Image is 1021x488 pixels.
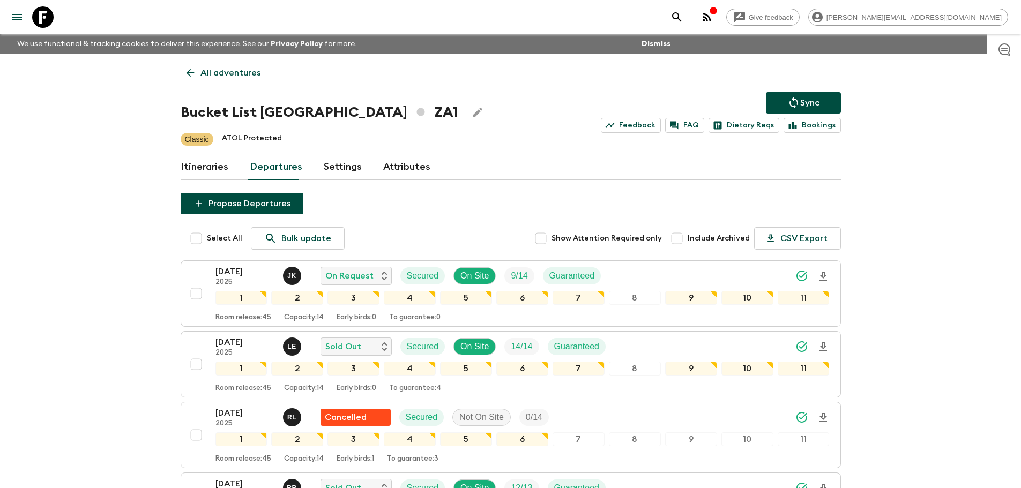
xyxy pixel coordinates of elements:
div: 7 [553,362,605,376]
p: R L [287,413,296,422]
span: Rabata Legend Mpatamali [283,411,303,420]
a: Itineraries [181,154,228,180]
p: 14 / 14 [511,340,532,353]
button: menu [6,6,28,28]
svg: Synced Successfully [795,340,808,353]
span: Show Attention Required only [552,233,662,244]
div: On Site [453,267,496,284]
p: On Request [325,269,374,282]
button: [DATE]2025Leslie EdgarSold OutSecuredOn SiteTrip FillGuaranteed1234567891011Room release:45Capaci... [181,331,841,397]
button: CSV Export [754,227,841,250]
button: Sync adventure departures to the booking engine [766,92,841,114]
div: 8 [609,291,661,305]
p: Early birds: 0 [337,384,376,393]
svg: Synced Successfully [795,411,808,424]
div: 11 [778,291,830,305]
p: ATOL Protected [222,133,282,146]
div: 5 [440,291,492,305]
div: 5 [440,362,492,376]
a: Privacy Policy [271,40,323,48]
button: LE [283,337,303,356]
p: Secured [407,269,439,282]
div: 11 [778,362,830,376]
p: Cancelled [325,411,367,424]
a: Feedback [601,118,661,133]
button: Dismiss [639,36,673,51]
div: 1 [215,432,267,446]
p: Early birds: 0 [337,313,376,322]
button: search adventures [666,6,688,28]
span: [PERSON_NAME][EMAIL_ADDRESS][DOMAIN_NAME] [821,13,1008,21]
div: 3 [327,432,379,446]
div: 1 [215,291,267,305]
div: 7 [553,291,605,305]
div: Trip Fill [504,267,534,284]
a: Give feedback [726,9,800,26]
a: Departures [250,154,302,180]
div: Secured [400,267,445,284]
a: Dietary Reqs [709,118,779,133]
a: FAQ [665,118,704,133]
span: Jamie Keenan [283,270,303,279]
div: Flash Pack cancellation [321,409,391,426]
div: 4 [384,291,436,305]
div: 9 [665,432,717,446]
div: Trip Fill [504,338,539,355]
button: JK [283,267,303,285]
p: Classic [185,134,209,145]
p: All adventures [200,66,260,79]
p: On Site [460,340,489,353]
button: Edit Adventure Title [467,102,488,123]
p: On Site [460,269,489,282]
span: Select All [207,233,242,244]
p: 2025 [215,349,274,357]
p: To guarantee: 3 [387,455,438,463]
span: Give feedback [743,13,799,21]
p: 0 / 14 [526,411,542,424]
div: 10 [721,291,773,305]
a: All adventures [181,62,266,84]
p: Guaranteed [549,269,595,282]
div: Trip Fill [519,409,549,426]
button: Propose Departures [181,193,303,214]
div: 2 [271,432,323,446]
p: We use functional & tracking cookies to deliver this experience. See our for more. [13,34,361,54]
div: 6 [496,291,548,305]
a: Bookings [784,118,841,133]
p: J K [287,272,296,280]
div: 9 [665,291,717,305]
div: 10 [721,362,773,376]
button: [DATE]2025Rabata Legend MpatamaliFlash Pack cancellationSecuredNot On SiteTrip Fill1234567891011R... [181,402,841,468]
p: Sync [800,96,819,109]
div: 8 [609,432,661,446]
p: L E [287,342,296,351]
p: Room release: 45 [215,384,271,393]
svg: Synced Successfully [795,269,808,282]
div: Secured [400,338,445,355]
p: 2025 [215,278,274,287]
div: 3 [327,362,379,376]
div: 9 [665,362,717,376]
a: Bulk update [251,227,345,250]
p: 2025 [215,419,274,428]
p: Capacity: 14 [284,455,324,463]
p: Capacity: 14 [284,313,324,322]
p: [DATE] [215,336,274,349]
p: Guaranteed [554,340,600,353]
p: Not On Site [459,411,504,424]
svg: Download Onboarding [817,411,830,424]
p: [DATE] [215,265,274,278]
div: On Site [453,338,496,355]
div: 4 [384,432,436,446]
p: 9 / 14 [511,269,527,282]
div: 6 [496,432,548,446]
div: 1 [215,362,267,376]
p: Bulk update [281,232,331,245]
p: [DATE] [215,407,274,419]
div: 3 [327,291,379,305]
div: 5 [440,432,492,446]
div: Not On Site [452,409,511,426]
div: 2 [271,362,323,376]
div: 4 [384,362,436,376]
p: Room release: 45 [215,313,271,322]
